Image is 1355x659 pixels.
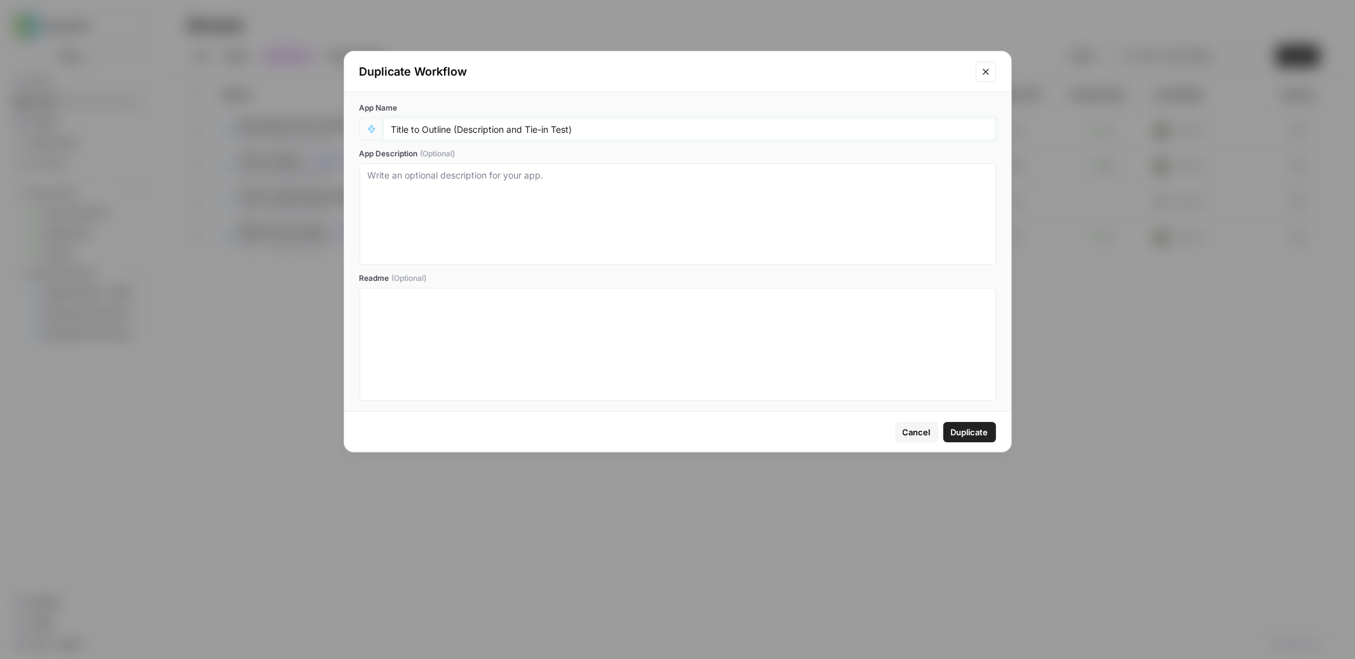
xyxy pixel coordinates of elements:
[421,148,455,160] span: (Optional)
[903,426,931,438] span: Cancel
[951,426,988,438] span: Duplicate
[360,102,996,114] label: App Name
[943,422,996,442] button: Duplicate
[895,422,938,442] button: Cancel
[391,123,988,135] input: Untitled
[392,273,427,284] span: (Optional)
[976,62,996,82] button: Close modal
[360,63,968,81] div: Duplicate Workflow
[360,148,996,160] label: App Description
[360,273,996,284] label: Readme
